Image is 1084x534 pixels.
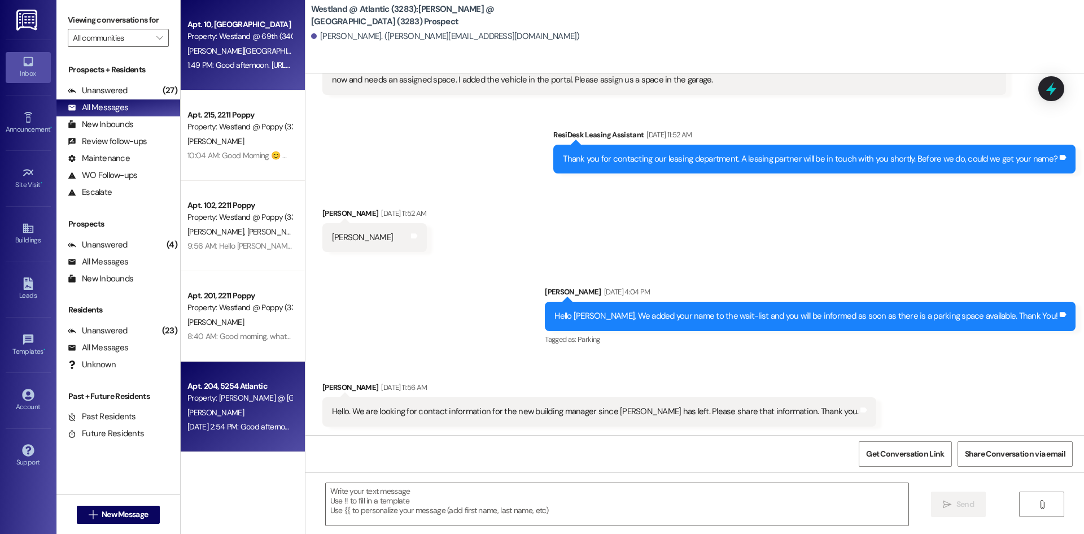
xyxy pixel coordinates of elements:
[16,10,40,31] img: ResiDesk Logo
[332,62,988,86] div: Hello- apt 106 at 5254 Atlantic was assigned parking spot 12 on move-in. [PERSON_NAME] did not ha...
[332,232,393,244] div: [PERSON_NAME]
[187,290,292,302] div: Apt. 201, 2211 Poppy
[187,380,292,392] div: Apt. 204, 5254 Atlantic
[943,500,951,509] i: 
[187,109,292,121] div: Apt. 215, 2211 Poppy
[68,153,130,164] div: Maintenance
[247,227,307,237] span: [PERSON_NAME]
[187,60,345,70] div: 1:49 PM: Good afternoon. [URL][DOMAIN_NAME]
[68,411,136,423] div: Past Residents
[68,325,128,337] div: Unanswered
[56,304,180,316] div: Residents
[187,407,244,418] span: [PERSON_NAME]
[187,227,247,237] span: [PERSON_NAME]
[187,241,712,251] div: 9:56 AM: Hello [PERSON_NAME], the key that opens the front gate is the same key that opens the ba...
[6,441,51,471] a: Support
[187,302,292,314] div: Property: Westland @ Poppy (3383)
[77,506,160,524] button: New Message
[68,186,112,198] div: Escalate
[6,330,51,361] a: Templates •
[332,406,859,418] div: Hello. We are looking for contact information for the new building manager since [PERSON_NAME] ha...
[311,3,537,28] b: Westland @ Atlantic (3283): [PERSON_NAME] @ [GEOGRAPHIC_DATA] (3283) Prospect
[554,310,1057,322] div: Hello [PERSON_NAME], We added your name to the wait-list and you will be informed as soon as ther...
[68,256,128,268] div: All Messages
[102,509,148,520] span: New Message
[931,492,986,517] button: Send
[322,381,877,397] div: [PERSON_NAME]
[187,31,292,42] div: Property: Westland @ 69th (3400)
[187,422,940,432] div: [DATE] 2:54 PM: Good afternoon im informing you that my benefits were cut off this month but as o...
[545,286,1076,302] div: [PERSON_NAME]
[378,207,426,219] div: [DATE] 11:52 AM
[56,64,180,76] div: Prospects + Residents
[578,335,600,344] span: Parking
[73,29,151,47] input: All communities
[68,170,137,181] div: WO Follow-ups
[187,392,292,404] div: Property: [PERSON_NAME] @ [GEOGRAPHIC_DATA] (3283)
[50,124,52,132] span: •
[41,179,42,187] span: •
[958,441,1073,467] button: Share Conversation via email
[545,331,1076,348] div: Tagged as:
[68,239,128,251] div: Unanswered
[56,218,180,230] div: Prospects
[68,428,144,440] div: Future Residents
[43,346,45,354] span: •
[68,11,169,29] label: Viewing conversations for
[601,286,650,298] div: [DATE] 4:04 PM
[6,385,51,416] a: Account
[187,317,244,327] span: [PERSON_NAME]
[563,153,1057,165] div: Thank you for contacting our leasing department. A leasing partner will be in touch with you shor...
[6,274,51,305] a: Leads
[859,441,951,467] button: Get Conversation Link
[156,33,163,42] i: 
[553,129,1076,145] div: ResiDesk Leasing Assistant
[68,102,128,114] div: All Messages
[187,199,292,211] div: Apt. 102, 2211 Poppy
[187,211,292,223] div: Property: Westland @ Poppy (3383)
[6,52,51,83] a: Inbox
[187,19,292,31] div: Apt. 10, [GEOGRAPHIC_DATA]
[187,136,244,146] span: [PERSON_NAME]
[6,163,51,194] a: Site Visit •
[956,498,974,510] span: Send
[187,121,292,133] div: Property: Westland @ Poppy (3383)
[1038,500,1046,509] i: 
[68,359,116,371] div: Unknown
[965,448,1065,460] span: Share Conversation via email
[89,510,97,519] i: 
[68,119,133,131] div: New Inbounds
[56,390,180,402] div: Past + Future Residents
[164,236,180,254] div: (4)
[322,207,427,223] div: [PERSON_NAME]
[159,322,180,340] div: (23)
[68,136,147,147] div: Review follow-ups
[644,129,692,141] div: [DATE] 11:52 AM
[187,46,316,56] span: [PERSON_NAME][GEOGRAPHIC_DATA]
[187,331,414,341] div: 8:40 AM: Good morning, what is a good number to contact you on ??
[866,448,944,460] span: Get Conversation Link
[6,219,51,249] a: Buildings
[378,381,427,393] div: [DATE] 11:56 AM
[311,31,580,42] div: [PERSON_NAME]. ([PERSON_NAME][EMAIL_ADDRESS][DOMAIN_NAME])
[160,82,180,99] div: (27)
[68,342,128,354] div: All Messages
[68,273,133,285] div: New Inbounds
[68,85,128,97] div: Unanswered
